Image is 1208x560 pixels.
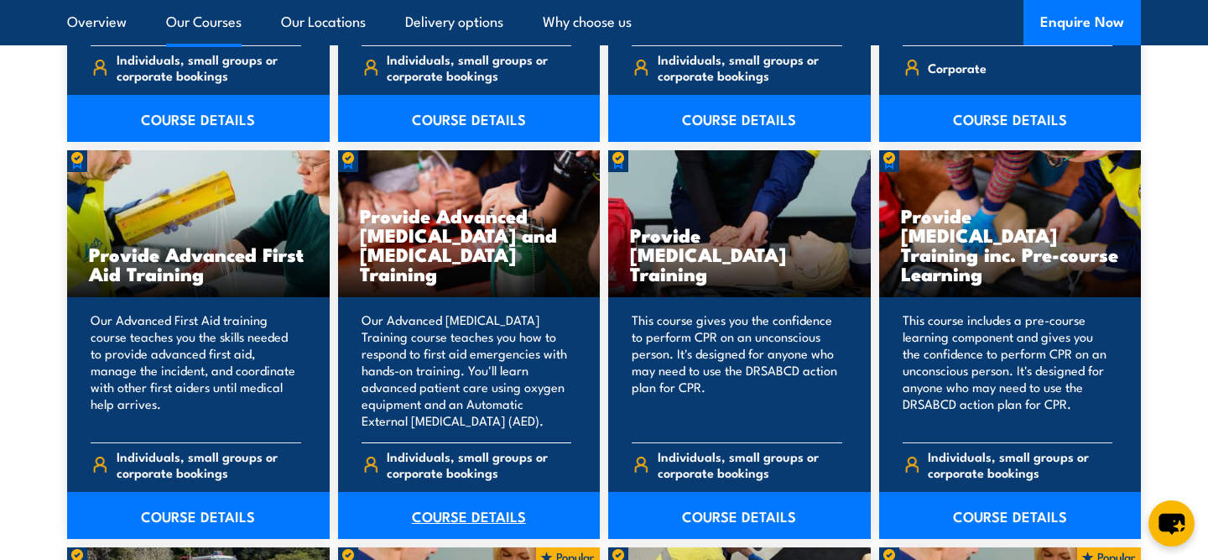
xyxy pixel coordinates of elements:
[903,311,1113,429] p: This course includes a pre-course learning component and gives you the confidence to perform CPR ...
[879,95,1142,142] a: COURSE DETAILS
[632,311,842,429] p: This course gives you the confidence to perform CPR on an unconscious person. It's designed for a...
[658,51,842,83] span: Individuals, small groups or corporate bookings
[117,51,301,83] span: Individuals, small groups or corporate bookings
[89,244,308,283] h3: Provide Advanced First Aid Training
[67,95,330,142] a: COURSE DETAILS
[387,51,571,83] span: Individuals, small groups or corporate bookings
[338,492,601,539] a: COURSE DETAILS
[928,55,987,81] span: Corporate
[630,225,849,283] h3: Provide [MEDICAL_DATA] Training
[879,492,1142,539] a: COURSE DETAILS
[608,95,871,142] a: COURSE DETAILS
[608,492,871,539] a: COURSE DETAILS
[362,311,572,429] p: Our Advanced [MEDICAL_DATA] Training course teaches you how to respond to first aid emergencies w...
[91,311,301,429] p: Our Advanced First Aid training course teaches you the skills needed to provide advanced first ai...
[117,448,301,480] span: Individuals, small groups or corporate bookings
[338,95,601,142] a: COURSE DETAILS
[387,448,571,480] span: Individuals, small groups or corporate bookings
[658,448,842,480] span: Individuals, small groups or corporate bookings
[360,206,579,283] h3: Provide Advanced [MEDICAL_DATA] and [MEDICAL_DATA] Training
[67,492,330,539] a: COURSE DETAILS
[1148,500,1195,547] button: chat-button
[901,206,1120,283] h3: Provide [MEDICAL_DATA] Training inc. Pre-course Learning
[928,448,1112,480] span: Individuals, small groups or corporate bookings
